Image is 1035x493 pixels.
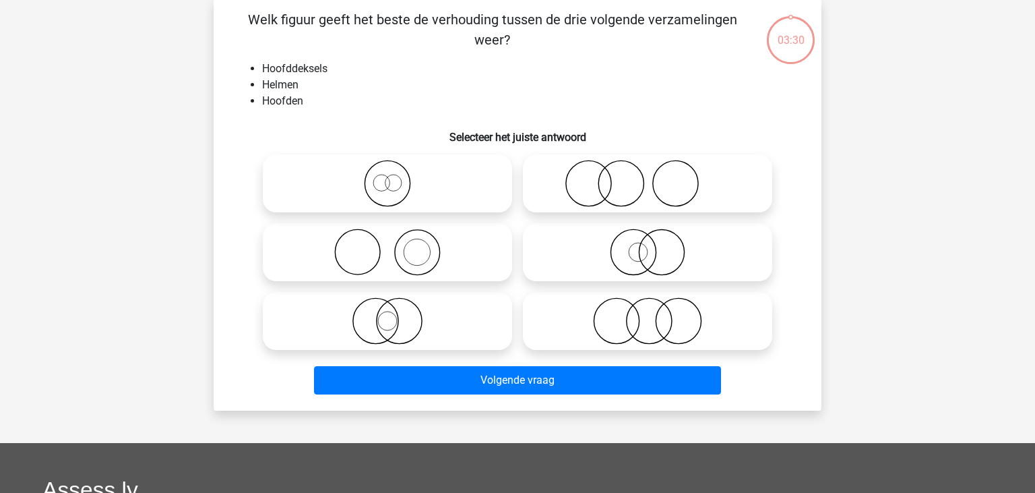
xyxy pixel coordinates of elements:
p: Welk figuur geeft het beste de verhouding tussen de drie volgende verzamelingen weer? [235,9,749,50]
h6: Selecteer het juiste antwoord [235,120,800,144]
li: Helmen [262,77,800,93]
button: Volgende vraag [314,366,722,395]
li: Hoofden [262,93,800,109]
li: Hoofddeksels [262,61,800,77]
div: 03:30 [765,15,816,49]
